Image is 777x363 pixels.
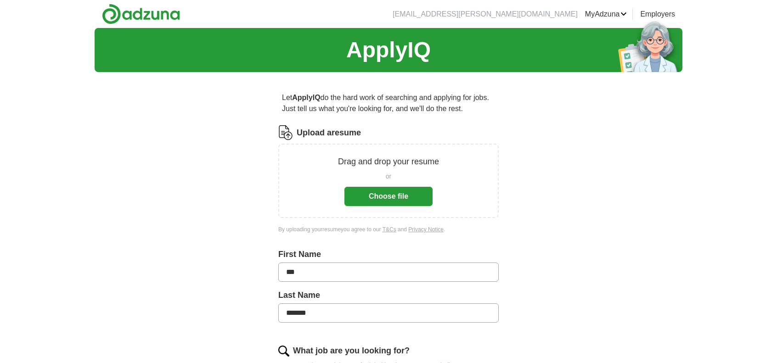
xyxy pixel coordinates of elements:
[293,345,410,357] label: What job are you looking for?
[292,94,320,101] strong: ApplyIQ
[393,9,578,20] li: [EMAIL_ADDRESS][PERSON_NAME][DOMAIN_NAME]
[346,34,431,67] h1: ApplyIQ
[640,9,675,20] a: Employers
[386,172,391,181] span: or
[408,226,444,233] a: Privacy Notice
[278,125,293,140] img: CV Icon
[278,289,499,302] label: Last Name
[344,187,433,206] button: Choose file
[338,156,439,168] p: Drag and drop your resume
[383,226,396,233] a: T&Cs
[297,127,361,139] label: Upload a resume
[585,9,627,20] a: MyAdzuna
[102,4,180,24] img: Adzuna logo
[278,225,499,234] div: By uploading your resume you agree to our and .
[278,248,499,261] label: First Name
[278,346,289,357] img: search.png
[278,89,499,118] p: Let do the hard work of searching and applying for jobs. Just tell us what you're looking for, an...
